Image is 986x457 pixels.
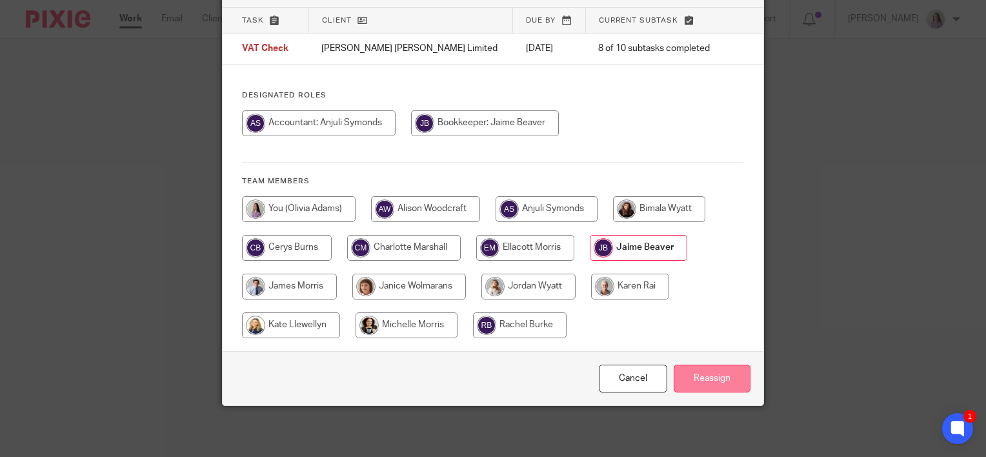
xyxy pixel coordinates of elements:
[242,176,744,187] h4: Team members
[963,410,976,423] div: 1
[321,42,500,55] p: [PERSON_NAME] [PERSON_NAME] Limited
[526,42,572,55] p: [DATE]
[526,17,556,24] span: Due by
[585,34,724,65] td: 8 of 10 subtasks completed
[674,365,750,392] input: Reassign
[242,90,744,101] h4: Designated Roles
[599,17,678,24] span: Current subtask
[242,45,288,54] span: VAT Check
[599,365,667,392] a: Close this dialog window
[242,17,264,24] span: Task
[322,17,352,24] span: Client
